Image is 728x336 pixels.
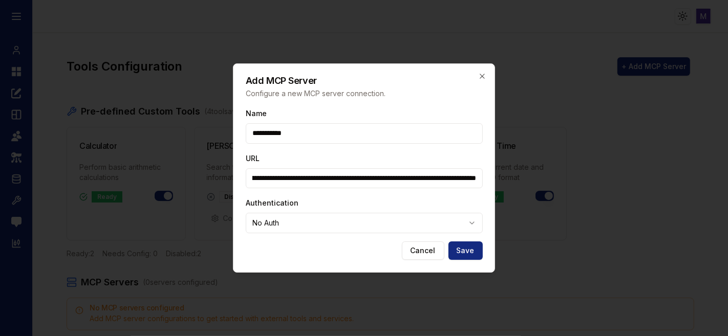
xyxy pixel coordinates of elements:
label: Name [246,109,267,118]
h2: Add MCP Server [246,76,483,85]
label: Authentication [246,198,298,207]
p: Configure a new MCP server connection. [246,88,483,99]
label: URL [246,154,260,163]
button: Save [448,241,483,260]
button: Cancel [402,241,444,260]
